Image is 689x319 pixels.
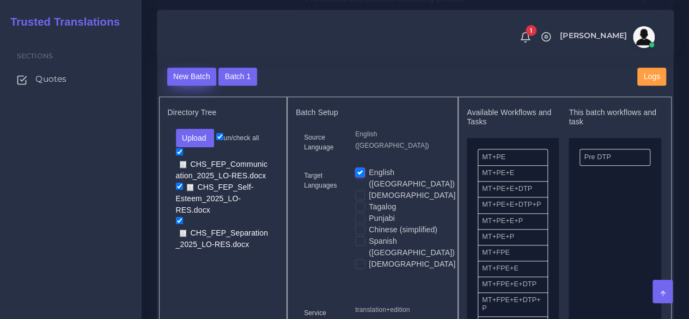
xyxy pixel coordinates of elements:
[478,229,548,245] li: MT+PE+P
[644,72,660,81] span: Logs
[478,165,548,182] li: MT+PE+E
[355,129,441,152] p: English ([GEOGRAPHIC_DATA])
[176,129,215,147] button: Upload
[218,68,257,86] button: Batch 1
[580,149,650,166] li: Pre DTP
[478,276,548,293] li: MT+FPE+E+DTP
[560,32,627,39] span: [PERSON_NAME]
[478,213,548,230] li: MT+PE+E+P
[3,15,120,28] h2: Trusted Translations
[369,201,396,213] label: Tagalog
[467,108,559,127] h5: Available Workflows and Tasks
[176,227,269,249] a: CHS_FEP_Separation_2025_LO-RES.docx
[369,224,437,236] label: Chinese (simplified)
[478,149,548,166] li: MT+PE
[369,213,395,224] label: Punjabi
[369,190,455,201] label: [DEMOGRAPHIC_DATA]
[216,133,259,143] label: un/check all
[3,13,120,31] a: Trusted Translations
[478,245,548,261] li: MT+FPE
[369,236,455,258] label: Spanish ([GEOGRAPHIC_DATA])
[304,171,339,190] label: Target Languages
[478,292,548,317] li: MT+FPE+E+DTP+P
[569,108,661,127] h5: This batch workflows and task
[176,159,270,180] a: CHS_FEP_Communication_2025_LO-RES.docx
[478,197,548,213] li: MT+PE+E+DTP+P
[478,181,548,197] li: MT+PE+E+DTP
[167,68,217,86] button: New Batch
[554,26,658,48] a: [PERSON_NAME]avatar
[296,108,449,117] h5: Batch Setup
[167,71,217,80] a: New Batch
[216,133,223,140] input: un/check all
[633,26,655,48] img: avatar
[35,73,66,85] span: Quotes
[369,167,455,190] label: English ([GEOGRAPHIC_DATA])
[17,52,53,60] span: Sections
[516,31,535,43] a: 1
[526,25,536,36] span: 1
[478,261,548,277] li: MT+FPE+E
[176,182,254,215] a: CHS_FEP_Self-Esteem_2025_LO-RES.docx
[304,133,339,152] label: Source Language
[369,258,455,270] label: [DEMOGRAPHIC_DATA]
[218,71,257,80] a: Batch 1
[355,304,441,316] p: translation+edition
[8,68,133,91] a: Quotes
[637,68,666,86] button: Logs
[168,108,279,117] h5: Directory Tree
